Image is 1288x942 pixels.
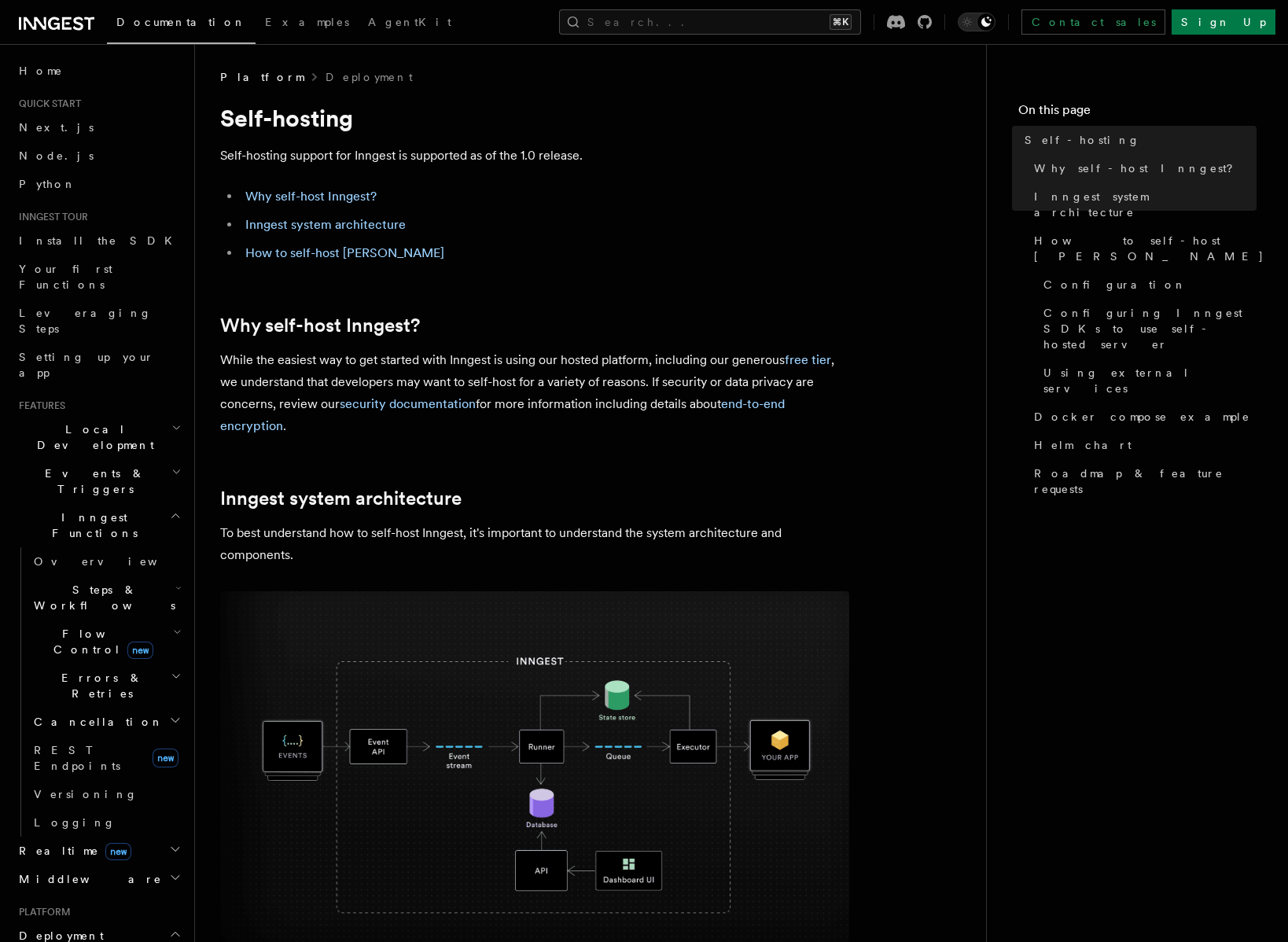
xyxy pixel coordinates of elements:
[13,113,185,142] a: Next.js
[13,465,171,497] span: Events & Triggers
[265,16,349,28] span: Examples
[127,642,153,659] span: new
[559,9,861,35] button: Search...⌘K
[256,5,359,42] a: Examples
[340,396,476,411] a: security documentation
[1043,365,1257,396] span: Using external services
[1034,409,1250,425] span: Docker compose example
[1018,101,1257,126] h4: On this page
[28,626,173,657] span: Flow Control
[28,708,185,736] button: Cancellation
[107,5,256,44] a: Documentation
[19,307,152,335] span: Leveraging Steps
[1034,160,1244,176] span: Why self-host Inngest?
[13,843,131,859] span: Realtime
[13,98,81,110] span: Quick start
[28,780,185,808] a: Versioning
[28,582,175,613] span: Steps & Workflows
[34,816,116,829] span: Logging
[13,906,71,918] span: Platform
[359,5,461,42] a: AgentKit
[13,170,185,198] a: Python
[28,664,185,708] button: Errors & Retries
[326,69,413,85] a: Deployment
[28,547,185,576] a: Overview
[1021,9,1165,35] a: Contact sales
[245,189,377,204] a: Why self-host Inngest?
[13,547,185,837] div: Inngest Functions
[1172,9,1275,35] a: Sign Up
[830,14,852,30] kbd: ⌘K
[19,351,154,379] span: Setting up your app
[1028,182,1257,226] a: Inngest system architecture
[19,234,182,247] span: Install the SDK
[13,415,185,459] button: Local Development
[19,149,94,162] span: Node.js
[28,736,185,780] a: REST Endpointsnew
[13,142,185,170] a: Node.js
[1034,465,1257,497] span: Roadmap & feature requests
[13,343,185,387] a: Setting up your app
[220,315,420,337] a: Why self-host Inngest?
[368,16,451,28] span: AgentKit
[13,510,170,541] span: Inngest Functions
[13,837,185,865] button: Realtimenew
[1037,270,1257,299] a: Configuration
[1028,226,1257,270] a: How to self-host [PERSON_NAME]
[1028,154,1257,182] a: Why self-host Inngest?
[1037,299,1257,359] a: Configuring Inngest SDKs to use self-hosted server
[13,255,185,299] a: Your first Functions
[19,121,94,134] span: Next.js
[153,749,178,767] span: new
[1034,189,1257,220] span: Inngest system architecture
[785,352,831,367] a: free tier
[220,69,304,85] span: Platform
[220,145,849,167] p: Self-hosting support for Inngest is supported as of the 1.0 release.
[1028,431,1257,459] a: Helm chart
[1043,277,1187,293] span: Configuration
[1025,132,1140,148] span: Self-hosting
[13,503,185,547] button: Inngest Functions
[28,576,185,620] button: Steps & Workflows
[34,744,120,772] span: REST Endpoints
[28,808,185,837] a: Logging
[1043,305,1257,352] span: Configuring Inngest SDKs to use self-hosted server
[34,788,138,800] span: Versioning
[28,714,164,730] span: Cancellation
[105,843,131,860] span: new
[28,620,185,664] button: Flow Controlnew
[19,263,112,291] span: Your first Functions
[245,245,444,260] a: How to self-host [PERSON_NAME]
[34,555,196,568] span: Overview
[116,16,246,28] span: Documentation
[19,63,63,79] span: Home
[13,871,162,887] span: Middleware
[958,13,995,31] button: Toggle dark mode
[220,104,849,132] h1: Self-hosting
[1034,437,1132,453] span: Helm chart
[220,522,849,566] p: To best understand how to self-host Inngest, it's important to understand the system architecture...
[19,178,76,190] span: Python
[13,226,185,255] a: Install the SDK
[1037,359,1257,403] a: Using external services
[13,421,171,453] span: Local Development
[13,57,185,85] a: Home
[13,299,185,343] a: Leveraging Steps
[13,211,88,223] span: Inngest tour
[220,488,462,510] a: Inngest system architecture
[245,217,406,232] a: Inngest system architecture
[1028,459,1257,503] a: Roadmap & feature requests
[13,459,185,503] button: Events & Triggers
[1034,233,1264,264] span: How to self-host [PERSON_NAME]
[13,399,65,412] span: Features
[13,865,185,893] button: Middleware
[1028,403,1257,431] a: Docker compose example
[28,670,171,701] span: Errors & Retries
[1018,126,1257,154] a: Self-hosting
[220,349,849,437] p: While the easiest way to get started with Inngest is using our hosted platform, including our gen...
